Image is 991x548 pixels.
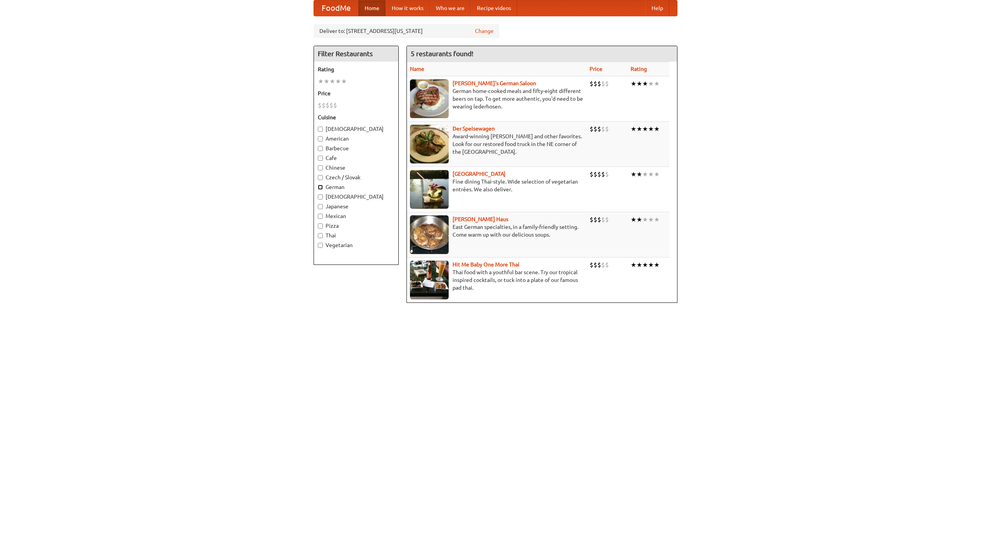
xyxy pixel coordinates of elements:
a: Name [410,66,424,72]
li: $ [590,170,593,179]
li: ★ [654,125,660,133]
h5: Price [318,89,394,97]
label: Czech / Slovak [318,174,394,181]
li: $ [326,101,329,110]
li: ★ [642,170,648,179]
li: $ [593,215,597,224]
li: ★ [636,170,642,179]
a: [PERSON_NAME] Haus [453,216,508,222]
li: ★ [636,125,642,133]
input: Mexican [318,214,323,219]
li: ★ [648,79,654,88]
p: Thai food with a youthful bar scene. Try our tropical inspired cocktails, or tuck into a plate of... [410,268,583,292]
label: Chinese [318,164,394,172]
label: [DEMOGRAPHIC_DATA] [318,125,394,133]
li: ★ [648,125,654,133]
input: Pizza [318,223,323,228]
li: $ [590,261,593,269]
a: Change [475,27,494,35]
li: ★ [636,215,642,224]
a: Help [645,0,669,16]
li: ★ [648,170,654,179]
a: Who we are [430,0,471,16]
li: ★ [324,77,329,86]
li: ★ [642,215,648,224]
a: [GEOGRAPHIC_DATA] [453,171,506,177]
li: ★ [642,125,648,133]
a: FoodMe [314,0,358,16]
li: $ [605,125,609,133]
label: German [318,183,394,191]
li: $ [605,215,609,224]
li: $ [597,215,601,224]
h5: Rating [318,65,394,73]
li: ★ [631,79,636,88]
li: $ [590,125,593,133]
li: ★ [341,77,347,86]
input: Vegetarian [318,243,323,248]
label: Japanese [318,203,394,210]
li: ★ [631,215,636,224]
li: ★ [631,125,636,133]
img: satay.jpg [410,170,449,209]
li: $ [593,170,597,179]
a: [PERSON_NAME]'s German Saloon [453,80,536,86]
p: German home-cooked meals and fifty-eight different beers on tap. To get more authentic, you'd nee... [410,87,583,110]
label: Vegetarian [318,241,394,249]
a: Hit Me Baby One More Thai [453,261,520,268]
li: $ [605,79,609,88]
li: $ [601,215,605,224]
li: $ [593,79,597,88]
li: $ [597,125,601,133]
img: babythai.jpg [410,261,449,299]
label: [DEMOGRAPHIC_DATA] [318,193,394,201]
label: Mexican [318,212,394,220]
input: [DEMOGRAPHIC_DATA] [318,194,323,199]
label: Cafe [318,154,394,162]
li: $ [601,170,605,179]
input: Japanese [318,204,323,209]
a: Rating [631,66,647,72]
li: ★ [636,79,642,88]
p: Fine dining Thai-style. Wide selection of vegetarian entrées. We also deliver. [410,178,583,193]
label: Barbecue [318,144,394,152]
input: Barbecue [318,146,323,151]
li: $ [605,170,609,179]
p: Award-winning [PERSON_NAME] and other favorites. Look for our restored food truck in the NE corne... [410,132,583,156]
input: American [318,136,323,141]
li: ★ [648,215,654,224]
p: East German specialties, in a family-friendly setting. Come warm up with our delicious soups. [410,223,583,239]
li: ★ [654,261,660,269]
li: $ [597,170,601,179]
li: ★ [318,77,324,86]
h4: Filter Restaurants [314,46,398,62]
li: ★ [636,261,642,269]
li: ★ [654,79,660,88]
h5: Cuisine [318,113,394,121]
li: $ [605,261,609,269]
li: $ [322,101,326,110]
li: ★ [642,79,648,88]
input: Chinese [318,165,323,170]
a: Der Speisewagen [453,125,495,132]
li: ★ [654,215,660,224]
li: ★ [335,77,341,86]
a: Home [358,0,386,16]
a: Price [590,66,602,72]
label: Pizza [318,222,394,230]
input: Czech / Slovak [318,175,323,180]
li: $ [601,79,605,88]
li: $ [601,261,605,269]
input: German [318,185,323,190]
li: $ [590,215,593,224]
label: Thai [318,232,394,239]
input: Thai [318,233,323,238]
a: How it works [386,0,430,16]
input: [DEMOGRAPHIC_DATA] [318,127,323,132]
li: ★ [329,77,335,86]
label: American [318,135,394,143]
